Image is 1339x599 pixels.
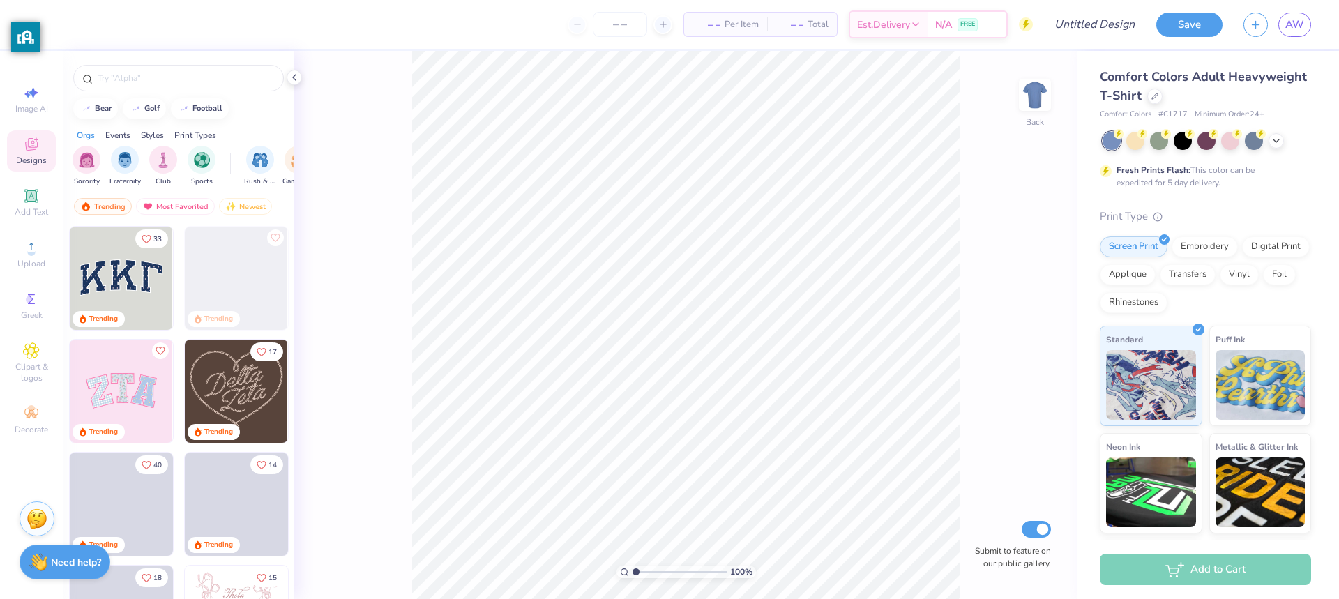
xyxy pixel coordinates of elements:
div: filter for Sorority [73,146,100,187]
span: Image AI [15,103,48,114]
button: filter button [188,146,215,187]
button: Like [250,342,283,361]
div: Rhinestones [1100,292,1167,313]
span: N/A [935,17,952,32]
img: 9980f5e8-e6a1-4b4a-8839-2b0e9349023c [70,340,173,443]
div: Transfers [1160,264,1216,285]
span: Clipart & logos [7,361,56,384]
span: – – [776,17,803,32]
div: Screen Print [1100,236,1167,257]
strong: Fresh Prints Flash: [1117,165,1190,176]
span: Per Item [725,17,759,32]
button: Save [1156,13,1223,37]
strong: Need help? [51,556,101,569]
span: Est. Delivery [857,17,910,32]
input: Try "Alpha" [96,71,275,85]
div: Back [1026,116,1044,128]
span: Comfort Colors [1100,109,1151,121]
div: Trending [204,314,233,324]
img: Back [1021,81,1049,109]
span: FREE [960,20,975,29]
div: football [192,105,222,112]
input: Untitled Design [1043,10,1146,38]
button: filter button [244,146,276,187]
span: Decorate [15,424,48,435]
span: Comfort Colors Adult Heavyweight T-Shirt [1100,68,1307,104]
button: Like [135,568,168,587]
img: Sorority Image [79,152,95,168]
div: Trending [204,540,233,550]
button: Like [135,229,168,248]
span: # C1717 [1158,109,1188,121]
span: Neon Ink [1106,439,1140,454]
div: filter for Club [149,146,177,187]
a: AW [1278,13,1311,37]
div: Trending [204,427,233,437]
button: Like [152,342,169,359]
img: trend_line.gif [130,105,142,113]
div: Print Type [1100,208,1311,225]
div: filter for Game Day [282,146,315,187]
img: ead2b24a-117b-4488-9b34-c08fd5176a7b [287,340,391,443]
img: Standard [1106,350,1196,420]
div: Orgs [77,129,95,142]
img: 12710c6a-dcc0-49ce-8688-7fe8d5f96fe2 [185,340,288,443]
span: 18 [153,575,162,582]
div: Trending [74,198,132,215]
img: Metallic & Glitter Ink [1216,457,1306,527]
span: AW [1285,17,1304,33]
button: filter button [282,146,315,187]
div: Trending [89,540,118,550]
img: trend_line.gif [81,105,92,113]
span: Greek [21,310,43,321]
span: Add Text [15,206,48,218]
span: Game Day [282,176,315,187]
span: Club [156,176,171,187]
button: bear [73,98,118,119]
div: Foil [1263,264,1296,285]
input: – – [593,12,647,37]
div: Embroidery [1172,236,1238,257]
span: 33 [153,236,162,243]
button: filter button [149,146,177,187]
div: Events [105,129,130,142]
div: filter for Sports [188,146,215,187]
div: Vinyl [1220,264,1259,285]
button: filter button [73,146,100,187]
img: a3f22b06-4ee5-423c-930f-667ff9442f68 [287,227,391,330]
div: Trending [89,427,118,437]
span: Sorority [74,176,100,187]
img: Fraternity Image [117,152,133,168]
span: Minimum Order: 24 + [1195,109,1264,121]
span: Sports [191,176,213,187]
span: 40 [153,462,162,469]
span: 100 % [730,566,752,578]
div: Applique [1100,264,1156,285]
div: Digital Print [1242,236,1310,257]
span: Upload [17,258,45,269]
img: Club Image [156,152,171,168]
span: 17 [268,349,277,356]
div: filter for Fraternity [109,146,141,187]
span: Total [808,17,829,32]
span: 14 [268,462,277,469]
button: golf [123,98,166,119]
span: Puff Ink [1216,332,1245,347]
span: 15 [268,575,277,582]
div: Newest [219,198,272,215]
img: Newest.gif [225,202,236,211]
img: 5ee11766-d822-42f5-ad4e-763472bf8dcf [172,340,275,443]
div: golf [144,105,160,112]
div: Styles [141,129,164,142]
img: most_fav.gif [142,202,153,211]
span: Fraternity [109,176,141,187]
span: Metallic & Glitter Ink [1216,439,1298,454]
img: Game Day Image [291,152,307,168]
span: – – [693,17,720,32]
button: privacy banner [11,22,40,52]
button: Like [250,455,283,474]
label: Submit to feature on our public gallery. [967,545,1051,570]
button: Like [250,568,283,587]
img: 3b9aba4f-e317-4aa7-a679-c95a879539bd [70,227,173,330]
div: Print Types [174,129,216,142]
